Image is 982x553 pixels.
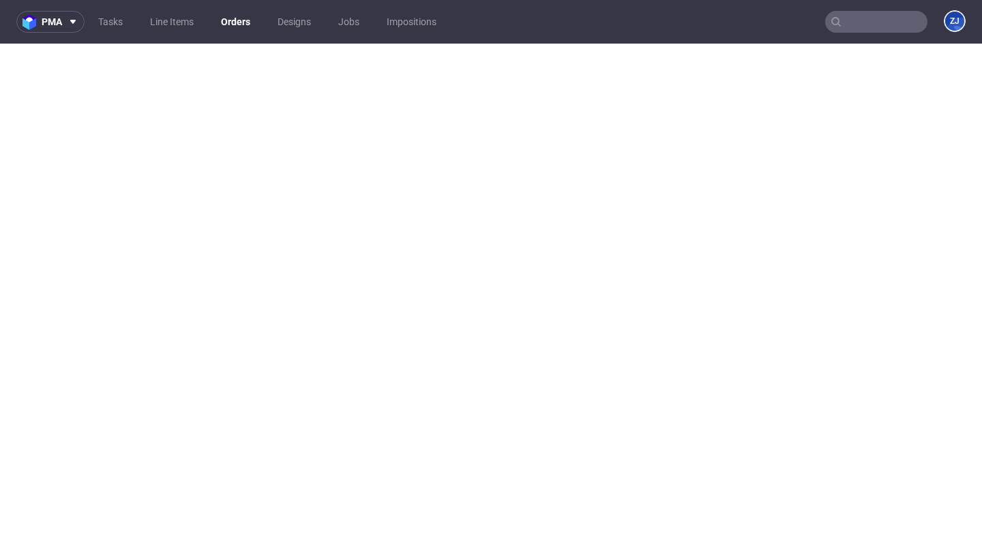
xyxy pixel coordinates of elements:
img: logo [23,14,42,30]
a: Designs [269,11,319,33]
a: Tasks [90,11,131,33]
a: Jobs [330,11,368,33]
figcaption: ZJ [945,12,964,31]
a: Line Items [142,11,202,33]
span: pma [42,17,62,27]
a: Impositions [378,11,445,33]
a: Orders [213,11,258,33]
button: pma [16,11,85,33]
